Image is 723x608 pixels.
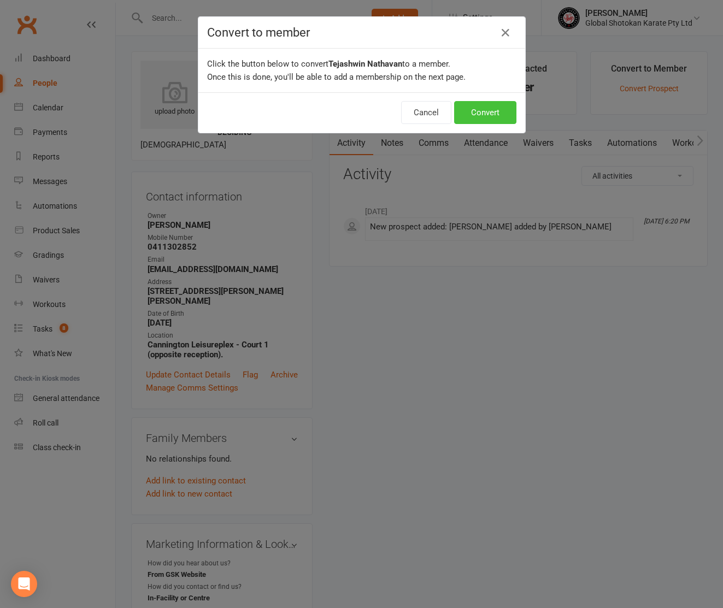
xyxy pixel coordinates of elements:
button: Close [497,24,514,42]
b: Tejashwin Nathavan [328,59,402,69]
button: Convert [454,101,516,124]
button: Cancel [401,101,451,124]
div: Open Intercom Messenger [11,571,37,597]
h4: Convert to member [207,26,516,39]
div: Click the button below to convert to a member. Once this is done, you'll be able to add a members... [198,49,525,92]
